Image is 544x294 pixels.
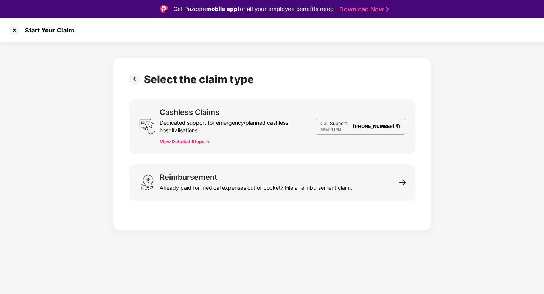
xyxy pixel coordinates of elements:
img: Stroke [386,5,389,13]
button: View Detailed Steps -> [160,139,210,145]
div: Reimbursement [160,173,217,181]
div: Dedicated support for emergency/planned cashless hospitalisations. [160,116,316,134]
img: svg+xml;base64,PHN2ZyB3aWR0aD0iMTEiIGhlaWdodD0iMTEiIHZpZXdCb3g9IjAgMCAxMSAxMSIgZmlsbD0ibm9uZSIgeG... [399,179,406,186]
img: Logo [160,5,168,13]
span: 11PM [331,127,341,132]
p: Call Support [320,121,347,127]
img: svg+xml;base64,PHN2ZyB3aWR0aD0iMjQiIGhlaWdodD0iMzEiIHZpZXdCb3g9IjAgMCAyNCAzMSIgZmlsbD0ibm9uZSIgeG... [139,175,155,190]
div: Already paid for medical expenses out of pocket? File a reimbursement claim. [160,181,352,192]
img: svg+xml;base64,PHN2ZyBpZD0iUHJldi0zMngzMiIgeG1sbnM9Imh0dHA6Ly93d3cudzMub3JnLzIwMDAvc3ZnIiB3aWR0aD... [129,73,144,85]
div: Start Your Claim [20,26,74,34]
a: Download Now [339,5,387,13]
img: Clipboard Icon [395,123,401,130]
div: - [320,127,347,133]
img: svg+xml;base64,PHN2ZyB3aWR0aD0iMjQiIGhlaWdodD0iMjUiIHZpZXdCb3g9IjAgMCAyNCAyNSIgZmlsbD0ibm9uZSIgeG... [139,119,155,135]
div: Cashless Claims [160,108,219,116]
div: Select the claim type [144,73,257,86]
strong: mobile app [206,5,238,12]
div: Get Pazcare for all your employee benefits need [173,5,334,14]
span: 8AM [320,127,329,132]
a: [PHONE_NUMBER] [353,124,395,129]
